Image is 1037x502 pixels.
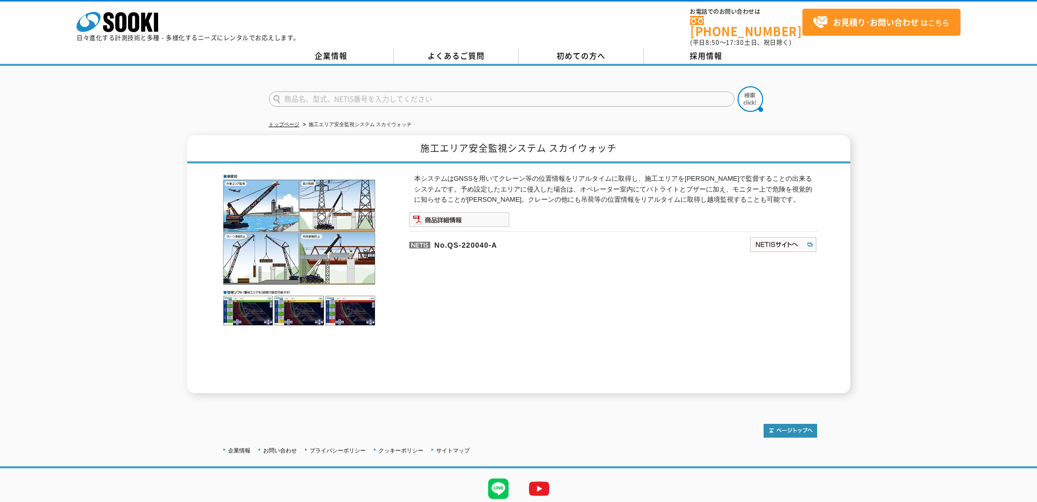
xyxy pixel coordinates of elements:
p: 日々進化する計測技術と多種・多様化するニーズにレンタルでお応えします。 [77,35,300,41]
a: 商品詳細情報システム [409,218,510,225]
span: 初めての方へ [557,50,605,61]
a: 初めての方へ [519,49,644,64]
span: 8:50 [705,38,720,47]
li: 施工エリア安全監視システム スカイウォッチ [301,119,412,130]
a: サイトマップ [436,447,470,453]
img: 商品詳細情報システム [409,212,510,227]
a: お見積り･お問い合わせはこちら [802,9,960,36]
a: よくあるご質問 [394,49,519,64]
span: お電話でのお問い合わせは [690,9,802,15]
a: トップページ [269,122,299,127]
strong: お見積り･お問い合わせ [833,16,919,28]
span: はこちら [813,15,949,30]
input: 商品名、型式、NETIS番号を入力してください [269,91,735,107]
a: [PHONE_NUMBER] [690,16,802,37]
img: btn_search.png [738,86,763,112]
p: 本システムはGNSSを用いてクレーン等の位置情報をリアルタイムに取得し、施工エリアを[PERSON_NAME]で監督することの出来るシステムです。予め設定したエリアに侵入した場合は、オペレーター... [414,174,817,205]
a: 採用情報 [644,49,769,64]
span: 17:30 [726,38,744,47]
img: トップページへ [764,424,817,438]
span: (平日 ～ 土日、祝日除く) [690,38,791,47]
h1: 施工エリア安全監視システム スカイウォッチ [187,135,850,163]
img: 施工エリア安全監視システム スカイウォッチ [220,174,378,327]
a: お問い合わせ [263,447,297,453]
a: クッキーポリシー [378,447,423,453]
a: 企業情報 [228,447,250,453]
p: No.QS-220040-A [409,231,651,256]
img: NETISサイトへ [749,236,817,253]
a: 企業情報 [269,49,394,64]
a: プライバシーポリシー [310,447,366,453]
